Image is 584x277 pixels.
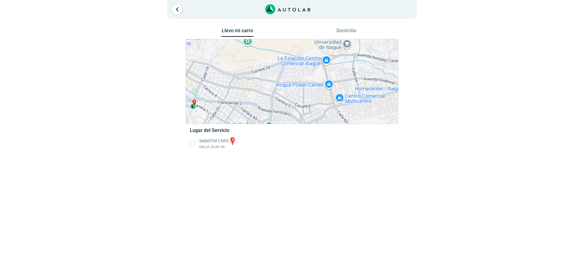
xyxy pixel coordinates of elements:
a: Ir al paso anterior [172,5,182,14]
button: Domicilio [331,28,363,36]
button: Llevo mi carro [221,28,253,37]
h5: Lugar del Servicio [190,127,394,133]
span: a [193,100,195,104]
a: Link al sitio de autolab [265,6,311,12]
